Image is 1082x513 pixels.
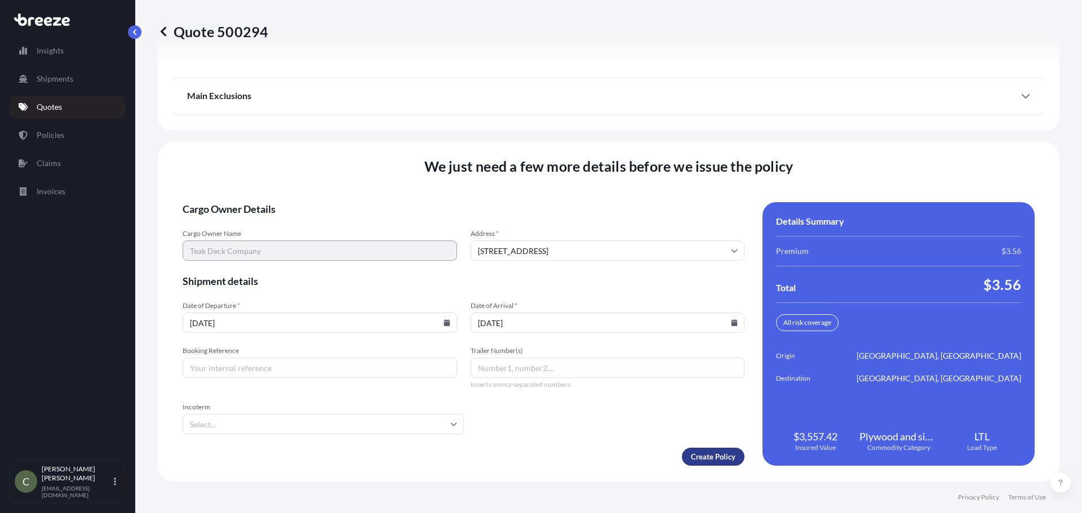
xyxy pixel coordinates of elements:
span: Premium [776,246,809,257]
span: Total [776,282,796,293]
a: Claims [10,152,126,175]
span: LTL [974,430,990,443]
span: Commodity Category [867,443,930,452]
span: Insert comma-separated numbers [471,380,745,389]
span: C [23,476,29,487]
span: Trailer Number(s) [471,346,745,355]
p: Create Policy [691,451,735,462]
a: Privacy Policy [958,493,999,502]
span: Destination [776,373,839,384]
a: Policies [10,124,126,146]
div: All risk coverage [776,314,839,331]
span: Incoterm [183,403,464,412]
span: Cargo Owner Name [183,229,457,238]
input: Cargo owner address [471,240,745,261]
div: Main Exclusions [187,82,1030,109]
input: Number1, number2,... [471,358,745,378]
span: $3.56 [983,275,1021,293]
a: Terms of Use [1008,493,1046,502]
p: Invoices [37,186,65,197]
span: Plywood and similar laminated wood; Packing Cases and other Wood Products [859,430,938,443]
span: Cargo Owner Details [183,202,744,216]
input: Select... [183,414,464,434]
p: [EMAIL_ADDRESS][DOMAIN_NAME] [42,485,112,498]
a: Invoices [10,180,126,203]
span: [GEOGRAPHIC_DATA], [GEOGRAPHIC_DATA] [857,373,1021,384]
p: Insights [37,45,64,56]
span: Load Type [967,443,997,452]
span: $3,557.42 [793,430,837,443]
p: [PERSON_NAME] [PERSON_NAME] [42,465,112,483]
p: Shipments [37,73,73,84]
span: Details Summary [776,216,844,227]
a: Insights [10,39,126,62]
p: Quotes [37,101,62,113]
input: mm/dd/yyyy [183,313,457,333]
span: Address [471,229,745,238]
span: Date of Arrival [471,301,745,310]
span: Date of Departure [183,301,457,310]
a: Shipments [10,68,126,90]
a: Quotes [10,96,126,118]
p: Claims [37,158,61,169]
span: Booking Reference [183,346,457,355]
input: mm/dd/yyyy [471,313,745,333]
span: $3.56 [1001,246,1021,257]
p: Policies [37,130,64,141]
input: Your internal reference [183,358,457,378]
span: Main Exclusions [187,90,251,101]
span: Origin [776,350,839,362]
p: Quote 500294 [158,23,268,41]
span: Shipment details [183,274,744,288]
span: [GEOGRAPHIC_DATA], [GEOGRAPHIC_DATA] [857,350,1021,362]
span: Insured Value [795,443,836,452]
span: We just need a few more details before we issue the policy [424,157,793,175]
button: Create Policy [682,448,744,466]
